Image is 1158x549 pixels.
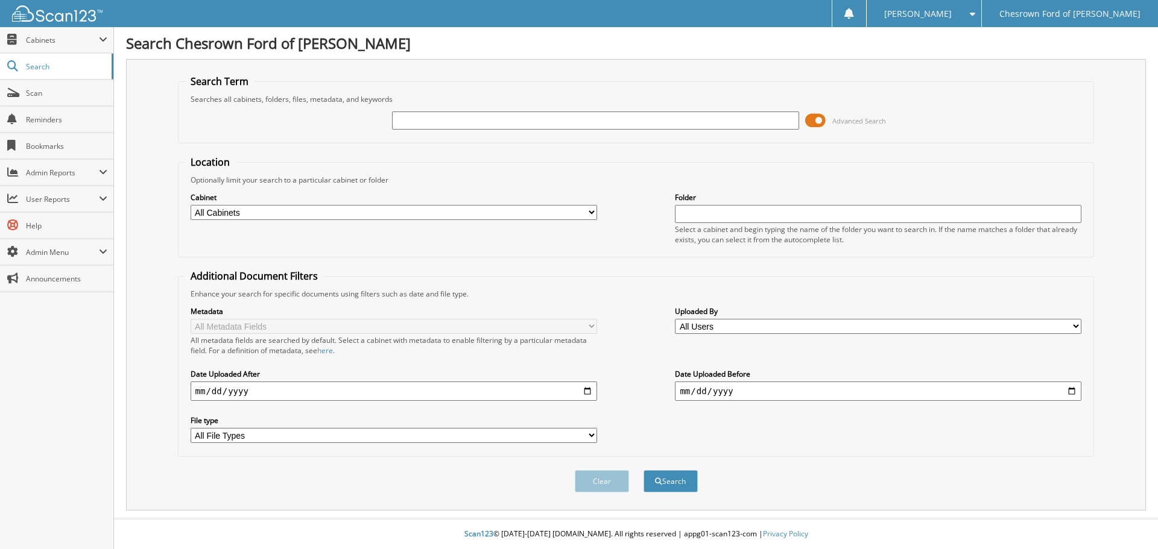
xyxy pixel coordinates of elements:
[675,192,1081,202] label: Folder
[191,369,597,379] label: Date Uploaded After
[675,381,1081,401] input: end
[26,221,107,231] span: Help
[185,94,1088,104] div: Searches all cabinets, folders, files, metadata, and keywords
[12,5,103,22] img: scan123-logo-white.svg
[26,274,107,284] span: Announcements
[26,168,99,178] span: Admin Reports
[884,10,952,17] span: [PERSON_NAME]
[191,381,597,401] input: start
[26,61,106,72] span: Search
[26,35,99,45] span: Cabinets
[114,519,1158,549] div: © [DATE]-[DATE] [DOMAIN_NAME]. All rights reserved | appg01-scan123-com |
[464,529,493,539] span: Scan123
[317,345,333,356] a: here
[191,306,597,316] label: Metadata
[185,155,236,169] legend: Location
[675,369,1081,379] label: Date Uploaded Before
[675,224,1081,245] div: Select a cabinet and begin typing the name of the folder you want to search in. If the name match...
[26,194,99,204] span: User Reports
[832,116,886,125] span: Advanced Search
[185,175,1088,185] div: Optionally limit your search to a particular cabinet or folder
[191,415,597,425] label: File type
[675,306,1081,316] label: Uploaded By
[185,289,1088,299] div: Enhance your search for specific documents using filters such as date and file type.
[26,115,107,125] span: Reminders
[763,529,808,539] a: Privacy Policy
[26,141,107,151] span: Bookmarks
[26,88,107,98] span: Scan
[185,75,255,88] legend: Search Term
[644,470,698,492] button: Search
[26,247,99,257] span: Admin Menu
[191,335,597,356] div: All metadata fields are searched by default. Select a cabinet with metadata to enable filtering b...
[999,10,1141,17] span: Chesrown Ford of [PERSON_NAME]
[185,269,324,283] legend: Additional Document Filters
[191,192,597,202] label: Cabinet
[575,470,629,492] button: Clear
[126,33,1146,53] h1: Search Chesrown Ford of [PERSON_NAME]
